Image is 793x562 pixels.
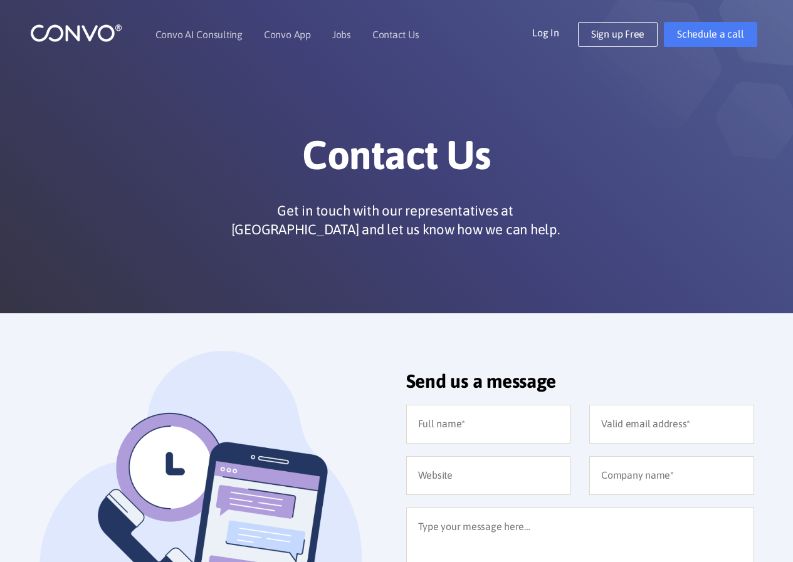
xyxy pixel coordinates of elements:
[406,370,754,402] h2: Send us a message
[49,131,745,189] h1: Contact Us
[264,29,311,39] a: Convo App
[155,29,243,39] a: Convo AI Consulting
[664,22,757,47] a: Schedule a call
[30,23,122,43] img: logo_1.png
[589,456,754,495] input: Company name*
[532,22,578,42] a: Log In
[578,22,658,47] a: Sign up Free
[226,201,565,239] p: Get in touch with our representatives at [GEOGRAPHIC_DATA] and let us know how we can help.
[589,405,754,444] input: Valid email address*
[406,456,571,495] input: Website
[332,29,351,39] a: Jobs
[372,29,419,39] a: Contact Us
[406,405,571,444] input: Full name*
